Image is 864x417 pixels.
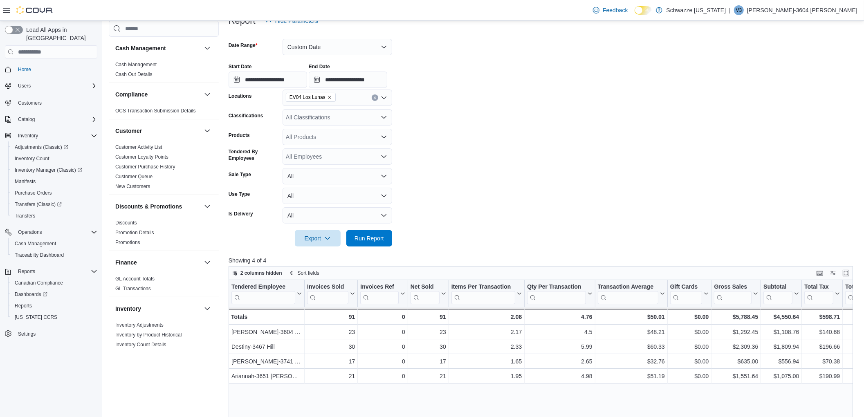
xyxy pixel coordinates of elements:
[307,342,355,352] div: 30
[8,176,101,187] button: Manifests
[11,312,97,322] span: Washington CCRS
[15,178,36,185] span: Manifests
[229,112,263,119] label: Classifications
[714,312,758,322] div: $5,788.45
[11,154,97,164] span: Inventory Count
[231,312,302,322] div: Totals
[286,268,323,278] button: Sort fields
[2,96,101,108] button: Customers
[11,177,39,186] a: Manifests
[115,154,168,160] a: Customer Loyalty Points
[670,371,709,381] div: $0.00
[115,341,166,348] span: Inventory Count Details
[109,60,219,83] div: Cash Management
[229,63,252,70] label: Start Date
[360,283,398,304] div: Invoices Ref
[307,371,355,381] div: 21
[8,210,101,222] button: Transfers
[115,332,182,338] span: Inventory by Product Historical
[15,280,63,286] span: Canadian Compliance
[451,283,516,304] div: Items Per Transaction
[670,283,702,291] div: Gift Cards
[2,63,101,75] button: Home
[115,230,154,235] a: Promotion Details
[11,188,55,198] a: Purchase Orders
[15,240,56,247] span: Cash Management
[115,164,175,170] span: Customer Purchase History
[229,72,307,88] input: Press the down key to open a popover containing a calendar.
[109,142,219,195] div: Customer
[5,60,97,361] nav: Complex example
[15,114,38,124] button: Catalog
[804,283,833,304] div: Total Tax
[115,220,137,226] a: Discounts
[8,289,101,300] a: Dashboards
[11,278,66,288] a: Canadian Compliance
[229,171,251,178] label: Sale Type
[115,183,150,190] span: New Customers
[11,250,67,260] a: Traceabilty Dashboard
[360,283,405,304] button: Invoices Ref
[360,312,405,322] div: 0
[747,5,857,15] p: [PERSON_NAME]-3604 [PERSON_NAME]
[115,276,155,282] a: GL Account Totals
[115,71,153,78] span: Cash Out Details
[309,72,387,88] input: Press the down key to open a popover containing a calendar.
[11,188,97,198] span: Purchase Orders
[15,267,38,276] button: Reports
[8,153,101,164] button: Inventory Count
[714,371,758,381] div: $1,551.64
[714,283,752,291] div: Gross Sales
[115,258,201,267] button: Finance
[15,329,97,339] span: Settings
[202,258,212,267] button: Finance
[590,2,631,18] a: Feedback
[597,371,664,381] div: $51.19
[15,97,97,108] span: Customers
[18,268,35,275] span: Reports
[597,283,658,291] div: Transaction Average
[11,165,97,175] span: Inventory Manager (Classic)
[18,100,42,106] span: Customers
[115,72,153,77] a: Cash Out Details
[229,42,258,49] label: Date Range
[18,66,31,73] span: Home
[15,303,32,309] span: Reports
[714,342,758,352] div: $2,309.36
[667,5,726,15] p: Schwazze [US_STATE]
[381,134,387,140] button: Open list of options
[451,283,522,304] button: Items Per Transaction
[115,202,201,211] button: Discounts & Promotions
[115,239,140,246] span: Promotions
[11,200,97,209] span: Transfers (Classic)
[346,230,392,247] button: Run Report
[283,207,392,224] button: All
[307,283,355,304] button: Invoices Sold
[411,371,446,381] div: 21
[451,312,522,322] div: 2.08
[229,191,250,197] label: Use Type
[527,327,592,337] div: 4.5
[295,230,341,247] button: Export
[360,327,405,337] div: 0
[231,283,302,304] button: Tendered Employee
[109,218,219,251] div: Discounts & Promotions
[763,312,799,322] div: $4,550.64
[18,229,42,235] span: Operations
[115,332,182,338] a: Inventory by Product Historical
[115,184,150,189] a: New Customers
[307,327,355,337] div: 23
[115,258,137,267] h3: Finance
[18,331,36,337] span: Settings
[15,329,39,339] a: Settings
[451,342,522,352] div: 2.33
[763,342,799,352] div: $1,809.94
[115,322,164,328] a: Inventory Adjustments
[15,267,97,276] span: Reports
[372,94,378,101] button: Clear input
[18,83,31,89] span: Users
[275,17,318,25] span: Hide Parameters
